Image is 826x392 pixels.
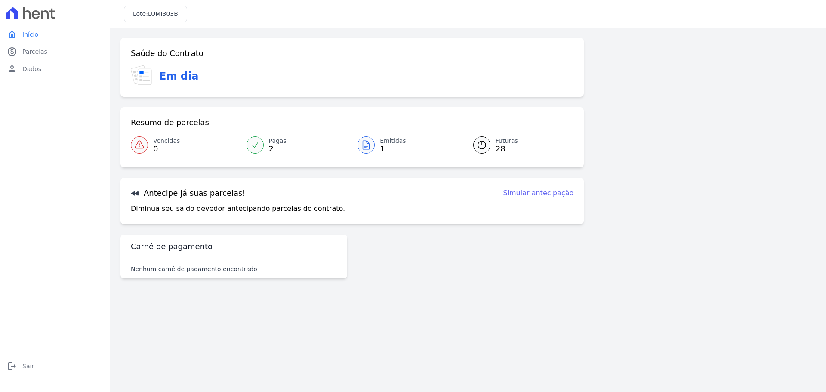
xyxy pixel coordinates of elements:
[153,136,180,145] span: Vencidas
[3,358,107,375] a: logoutSair
[7,29,17,40] i: home
[133,9,178,19] h3: Lote:
[241,133,352,157] a: Pagas 2
[463,133,574,157] a: Futuras 28
[131,265,257,273] p: Nenhum carnê de pagamento encontrado
[22,362,34,370] span: Sair
[153,145,180,152] span: 0
[503,188,573,198] a: Simular antecipação
[269,145,287,152] span: 2
[496,145,518,152] span: 28
[3,43,107,60] a: paidParcelas
[269,136,287,145] span: Pagas
[131,48,203,59] h3: Saúde do Contrato
[131,204,345,214] p: Diminua seu saldo devedor antecipando parcelas do contrato.
[7,46,17,57] i: paid
[131,241,213,252] h3: Carnê de pagamento
[496,136,518,145] span: Futuras
[131,133,241,157] a: Vencidas 0
[22,47,47,56] span: Parcelas
[3,60,107,77] a: personDados
[159,68,198,84] h3: Em dia
[22,30,38,39] span: Início
[380,145,406,152] span: 1
[22,65,41,73] span: Dados
[380,136,406,145] span: Emitidas
[7,64,17,74] i: person
[131,117,209,128] h3: Resumo de parcelas
[131,188,246,198] h3: Antecipe já suas parcelas!
[352,133,463,157] a: Emitidas 1
[3,26,107,43] a: homeInício
[7,361,17,371] i: logout
[148,10,178,17] span: LUMI303B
